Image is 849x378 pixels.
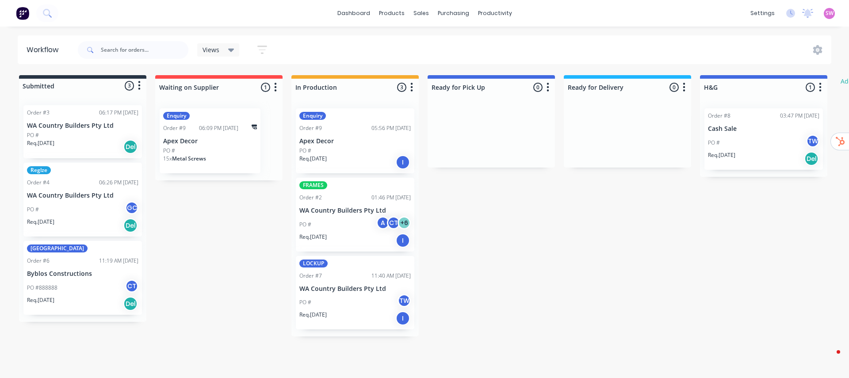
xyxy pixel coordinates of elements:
span: SW [826,9,834,17]
div: + 6 [398,216,411,229]
p: WA Country Builders Pty Ltd [27,192,138,199]
a: dashboard [333,7,375,20]
div: 11:40 AM [DATE] [371,272,411,280]
p: Req. [DATE] [27,218,54,226]
div: 03:47 PM [DATE] [780,112,819,120]
p: WA Country Builders Pty Ltd [27,122,138,130]
span: 15 x [163,155,172,162]
p: PO # [299,298,311,306]
div: settings [746,7,779,20]
div: Order #4 [27,179,50,187]
div: 05:56 PM [DATE] [371,124,411,132]
div: A [376,216,390,229]
div: Del [123,297,138,311]
div: 06:09 PM [DATE] [199,124,238,132]
div: Enquiry [163,112,190,120]
div: FRAMESOrder #201:46 PM [DATE]WA Country Builders Pty LtdPO #ACT+6Req.[DATE]I [296,178,414,252]
p: PO #888888 [27,284,57,292]
div: I [396,233,410,248]
span: Metal Screws [172,155,206,162]
div: Order #7 [299,272,322,280]
p: Byblos Constructions [27,270,138,278]
div: TW [398,294,411,307]
p: Req. [DATE] [708,151,735,159]
p: PO # [299,221,311,229]
div: EnquiryOrder #906:09 PM [DATE]Apex DecorPO #15xMetal Screws [160,108,260,173]
input: Search for orders... [101,41,188,59]
div: FRAMES [299,181,327,189]
div: ReglzeOrder #406:26 PM [DATE]WA Country Builders Pty LtdPO #GCReq.[DATE]Del [23,163,142,237]
div: EnquiryOrder #905:56 PM [DATE]Apex DecorPO #Req.[DATE]I [296,108,414,173]
div: Reglze [27,166,51,174]
div: Order #3 [27,109,50,117]
div: Workflow [27,45,63,55]
div: I [396,155,410,169]
p: WA Country Builders Pty Ltd [299,285,411,293]
div: 06:26 PM [DATE] [99,179,138,187]
span: Views [203,45,219,54]
div: Enquiry [299,112,326,120]
div: purchasing [433,7,474,20]
p: Apex Decor [163,137,257,145]
p: Req. [DATE] [299,155,327,163]
div: Del [804,152,818,166]
div: TW [806,134,819,148]
p: PO # [27,131,39,139]
div: Order #803:47 PM [DATE]Cash SalePO #TWReq.[DATE]Del [704,108,823,170]
div: Order #2 [299,194,322,202]
p: WA Country Builders Pty Ltd [299,207,411,214]
div: Order #6 [27,257,50,265]
div: LOCKUPOrder #711:40 AM [DATE]WA Country Builders Pty LtdPO #TWReq.[DATE]I [296,256,414,330]
div: sales [409,7,433,20]
div: 06:17 PM [DATE] [99,109,138,117]
p: PO # [163,147,175,155]
div: products [375,7,409,20]
div: CT [125,279,138,293]
p: Apex Decor [299,137,411,145]
div: Order #306:17 PM [DATE]WA Country Builders Pty LtdPO #Req.[DATE]Del [23,105,142,158]
p: Req. [DATE] [299,233,327,241]
p: Req. [DATE] [27,139,54,147]
p: PO # [299,147,311,155]
p: Cash Sale [708,125,819,133]
iframe: Intercom live chat [819,348,840,369]
div: GC [125,201,138,214]
div: 01:46 PM [DATE] [371,194,411,202]
div: Order #8 [708,112,730,120]
div: Del [123,218,138,233]
p: Req. [DATE] [27,296,54,304]
div: Order #9 [163,124,186,132]
p: PO # [27,206,39,214]
div: Order #9 [299,124,322,132]
div: CT [387,216,400,229]
div: LOCKUP [299,260,328,267]
p: PO # [708,139,720,147]
div: productivity [474,7,516,20]
div: [GEOGRAPHIC_DATA]Order #611:19 AM [DATE]Byblos ConstructionsPO #888888CTReq.[DATE]Del [23,241,142,315]
div: [GEOGRAPHIC_DATA] [27,244,88,252]
div: Del [123,140,138,154]
div: 11:19 AM [DATE] [99,257,138,265]
div: I [396,311,410,325]
p: Req. [DATE] [299,311,327,319]
img: Factory [16,7,29,20]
